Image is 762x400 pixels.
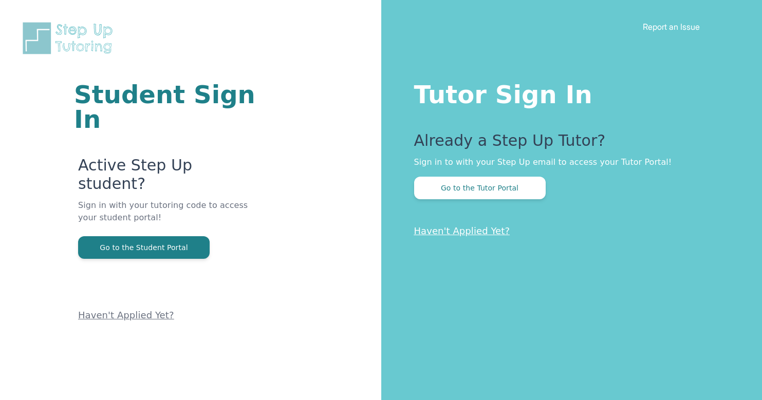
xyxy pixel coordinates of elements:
a: Report an Issue [643,22,700,32]
a: Haven't Applied Yet? [414,225,510,236]
img: Step Up Tutoring horizontal logo [21,21,119,56]
button: Go to the Student Portal [78,236,210,259]
h1: Student Sign In [74,82,258,131]
a: Haven't Applied Yet? [78,310,174,320]
a: Go to the Student Portal [78,242,210,252]
p: Active Step Up student? [78,156,258,199]
p: Already a Step Up Tutor? [414,131,721,156]
p: Sign in to with your Step Up email to access your Tutor Portal! [414,156,721,168]
button: Go to the Tutor Portal [414,177,546,199]
a: Go to the Tutor Portal [414,183,546,193]
p: Sign in with your tutoring code to access your student portal! [78,199,258,236]
h1: Tutor Sign In [414,78,721,107]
